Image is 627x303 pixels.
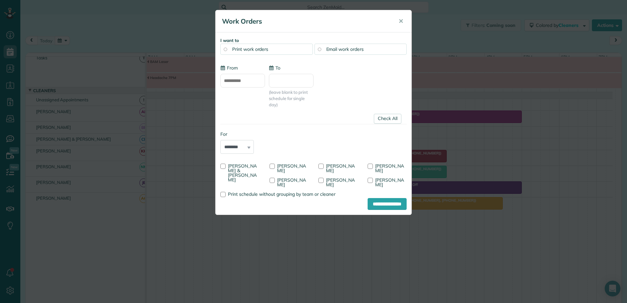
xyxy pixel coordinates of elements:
input: Email work orders [318,48,321,51]
span: [PERSON_NAME] [277,163,306,173]
h5: Work Orders [222,17,389,26]
span: [PERSON_NAME] & [PERSON_NAME] [228,163,257,183]
label: From [220,65,238,71]
span: Email work orders [326,46,364,52]
span: [PERSON_NAME] [326,177,355,188]
span: Print schedule without grouping by team or cleaner [228,191,335,197]
span: Print work orders [232,46,268,52]
span: ✕ [398,17,403,25]
label: For [220,131,254,137]
span: [PERSON_NAME] [375,163,404,173]
a: Check All [374,114,401,124]
input: Print work orders [224,48,227,51]
strong: I want to [220,38,239,43]
span: [PERSON_NAME] [375,177,404,188]
span: [PERSON_NAME] [326,163,355,173]
span: [PERSON_NAME] [277,177,306,188]
span: (leave blank to print schedule for single day) [269,89,313,108]
label: To [269,65,280,71]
